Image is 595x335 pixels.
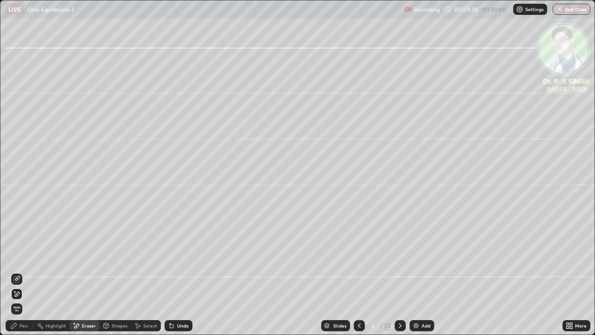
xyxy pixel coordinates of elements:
[553,4,590,15] button: End Class
[412,322,420,329] img: add-slide-button
[177,323,189,328] div: Undo
[525,7,543,12] p: Settings
[46,323,66,328] div: Highlight
[82,323,96,328] div: Eraser
[414,6,440,13] p: Recording
[8,6,21,13] p: LIVE
[516,6,523,13] img: class-settings-icons
[404,6,412,13] img: recording.375f2c34.svg
[333,323,346,328] div: Slides
[27,6,74,13] p: Onic Equilibrium 3
[112,323,127,328] div: Shapes
[575,323,587,328] div: More
[20,323,28,328] div: Pen
[369,323,378,328] div: 3
[12,306,22,312] span: Erase all
[380,323,383,328] div: /
[422,323,430,328] div: Add
[384,322,391,330] div: 55
[143,323,157,328] div: Select
[556,6,563,13] img: end-class-cross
